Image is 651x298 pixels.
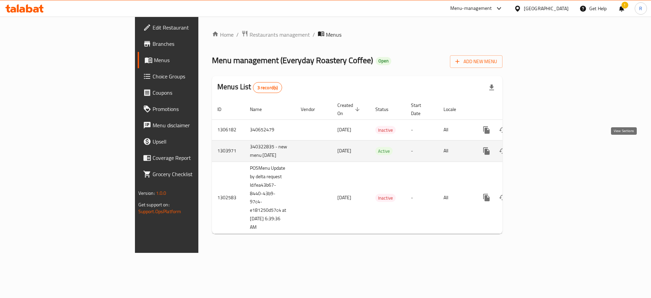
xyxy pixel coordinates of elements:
[241,30,310,39] a: Restaurants management
[406,140,438,162] td: -
[250,105,271,113] span: Name
[138,200,170,209] span: Get support on:
[138,36,244,52] a: Branches
[473,99,549,120] th: Actions
[455,57,497,66] span: Add New Menu
[217,82,282,93] h2: Menus List
[153,154,238,162] span: Coverage Report
[337,101,362,117] span: Created On
[153,121,238,129] span: Menu disclaimer
[375,126,396,134] span: Inactive
[301,105,324,113] span: Vendor
[138,189,155,198] span: Version:
[450,4,492,13] div: Menu-management
[253,82,282,93] div: Total records count
[244,140,295,162] td: 340322835 - new menu [DATE]
[153,137,238,146] span: Upsell
[376,57,391,65] div: Open
[478,189,495,206] button: more
[253,85,282,91] span: 3 record(s)
[478,143,495,159] button: more
[138,101,244,117] a: Promotions
[443,105,465,113] span: Locale
[138,85,244,101] a: Coupons
[244,119,295,140] td: 340652479
[326,31,341,39] span: Menus
[217,105,230,113] span: ID
[138,150,244,166] a: Coverage Report
[639,5,642,12] span: R
[153,89,238,97] span: Coupons
[153,170,238,178] span: Grocery Checklist
[212,53,373,68] span: Menu management ( Everyday Roastery Coffee )
[138,117,244,133] a: Menu disclaimer
[438,162,473,234] td: All
[153,105,238,113] span: Promotions
[438,140,473,162] td: All
[154,56,238,64] span: Menus
[411,101,430,117] span: Start Date
[138,207,181,216] a: Support.OpsPlatform
[495,189,511,206] button: Change Status
[156,189,166,198] span: 1.0.0
[250,31,310,39] span: Restaurants management
[313,31,315,39] li: /
[375,105,397,113] span: Status
[495,143,511,159] button: Change Status
[153,40,238,48] span: Branches
[337,193,351,202] span: [DATE]
[138,68,244,85] a: Choice Groups
[375,194,396,202] span: Inactive
[484,79,500,96] div: Export file
[153,23,238,32] span: Edit Restaurant
[478,122,495,138] button: more
[375,147,393,155] span: Active
[495,122,511,138] button: Change Status
[337,146,351,155] span: [DATE]
[376,58,391,64] span: Open
[524,5,569,12] div: [GEOGRAPHIC_DATA]
[138,133,244,150] a: Upsell
[153,72,238,80] span: Choice Groups
[244,162,295,234] td: POSMenu Update by delta request Id:fea43b67-8440-43b9-97c4-e181250d57c4 at [DATE] 6:39:36 AM
[138,166,244,182] a: Grocery Checklist
[138,52,244,68] a: Menus
[138,19,244,36] a: Edit Restaurant
[406,119,438,140] td: -
[337,125,351,134] span: [DATE]
[212,99,549,234] table: enhanced table
[406,162,438,234] td: -
[450,55,502,68] button: Add New Menu
[212,30,502,39] nav: breadcrumb
[438,119,473,140] td: All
